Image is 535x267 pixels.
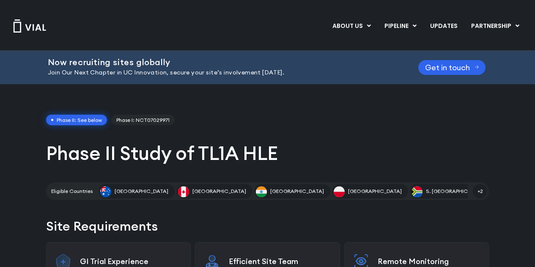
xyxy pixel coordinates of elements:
[418,60,486,75] a: Get in touch
[111,115,175,126] a: Phase I: NCT07029971
[46,141,489,165] h1: Phase II Study of TL1A HLE
[473,184,487,198] span: +2
[192,187,246,195] span: [GEOGRAPHIC_DATA]
[178,186,189,197] img: Canada
[378,19,423,33] a: PIPELINEMenu Toggle
[229,256,331,266] p: Efficient Site Team
[412,186,423,197] img: S. Africa
[326,19,377,33] a: ABOUT USMenu Toggle
[48,58,397,67] h2: Now recruiting sites globally
[115,187,168,195] span: [GEOGRAPHIC_DATA]
[100,186,111,197] img: Australia
[464,19,526,33] a: PARTNERSHIPMenu Toggle
[426,187,486,195] span: S. [GEOGRAPHIC_DATA]
[378,256,480,266] p: Remote Monitoring
[48,68,397,77] p: Join Our Next Chapter in UC Innovation, secure your site’s involvement [DATE].
[46,217,489,235] h2: Site Requirements
[46,115,107,126] span: Phase II: See below
[80,256,182,266] p: GI Trial Experience
[13,19,47,33] img: Vial Logo
[51,187,93,195] h2: Eligible Countries
[256,186,267,197] img: India
[334,186,345,197] img: Poland
[425,64,470,71] span: Get in touch
[423,19,464,33] a: UPDATES
[270,187,324,195] span: [GEOGRAPHIC_DATA]
[348,187,402,195] span: [GEOGRAPHIC_DATA]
